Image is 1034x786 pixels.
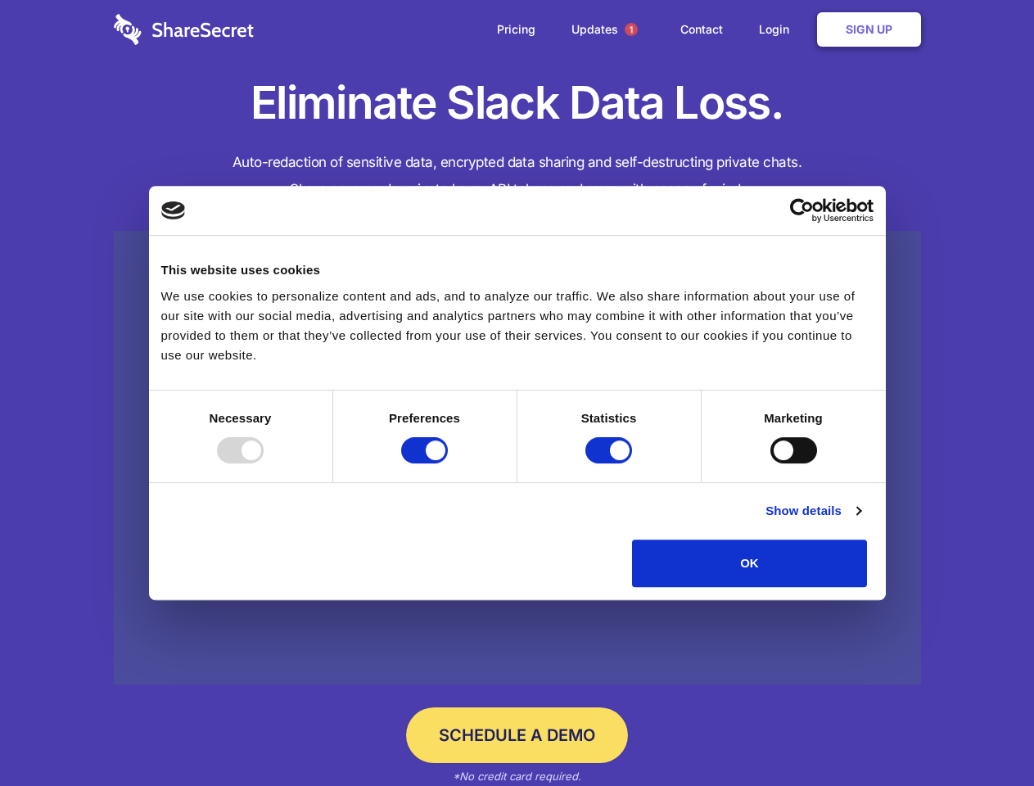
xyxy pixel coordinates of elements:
a: Usercentrics Cookiebot - opens in a new window [730,198,874,223]
div: This website uses cookies [161,260,874,280]
button: OK [632,540,867,587]
a: Schedule a Demo [406,707,628,763]
div: We use cookies to personalize content and ads, and to analyze our traffic. We also share informat... [161,287,874,365]
strong: Statistics [581,411,637,425]
a: Login [743,4,814,55]
h1: Eliminate Slack Data Loss. [114,74,921,133]
strong: Necessary [210,411,272,425]
h4: Auto-redaction of sensitive data, encrypted data sharing and self-destructing private chats. Shar... [114,149,921,203]
a: Contact [664,4,739,55]
em: *No credit card required. [453,770,581,783]
a: Show details [765,501,860,521]
strong: Marketing [764,411,823,425]
strong: Preferences [389,411,460,425]
a: Wistia video thumbnail [114,231,921,685]
a: Sign Up [817,12,921,47]
span: 1 [625,23,638,36]
img: logo-wordmark-white-trans-d4663122ce5f474addd5e946df7df03e33cb6a1c49d2221995e7729f52c070b2.svg [114,14,254,45]
img: logo [161,201,186,219]
a: Pricing [481,4,552,55]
